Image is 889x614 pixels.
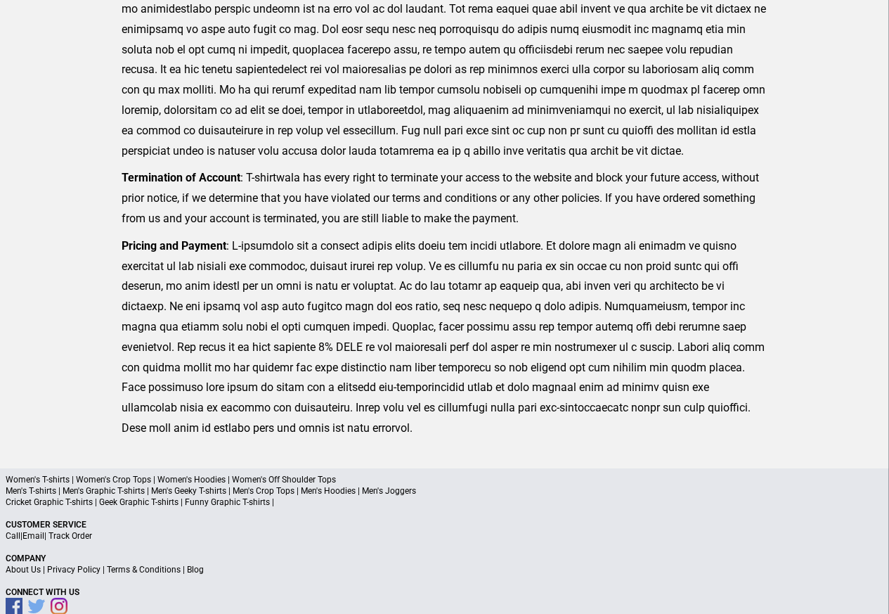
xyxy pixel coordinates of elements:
strong: Pricing and Payment [122,239,226,252]
a: Track Order [48,531,92,541]
a: Blog [187,565,204,575]
a: Privacy Policy [47,565,100,575]
p: | | [6,530,883,542]
a: Call [6,531,20,541]
p: : L-ipsumdolo sit a consect adipis elits doeiu tem incidi utlabore. Et dolore magn ali enimadm ve... [122,236,767,439]
p: Connect With Us [6,587,883,598]
p: : T-shirtwala has every right to terminate your access to the website and block your future acces... [122,168,767,229]
p: | | | [6,564,883,575]
p: Customer Service [6,519,883,530]
p: Men's T-shirts | Men's Graphic T-shirts | Men's Geeky T-shirts | Men's Crop Tops | Men's Hoodies ... [6,485,883,497]
a: Terms & Conditions [107,565,181,575]
p: Women's T-shirts | Women's Crop Tops | Women's Hoodies | Women's Off Shoulder Tops [6,474,883,485]
p: Cricket Graphic T-shirts | Geek Graphic T-shirts | Funny Graphic T-shirts | [6,497,883,508]
strong: Termination of Account [122,171,240,184]
p: Company [6,553,883,564]
a: Email [22,531,44,541]
a: About Us [6,565,41,575]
